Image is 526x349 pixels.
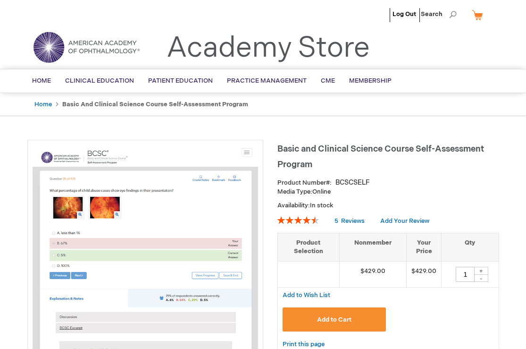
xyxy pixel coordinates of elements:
[339,261,407,287] td: $429.00
[421,5,457,24] span: Search
[32,77,51,85] span: Home
[407,233,442,261] th: Your Price
[474,267,488,275] div: +
[277,179,332,187] strong: Product Number
[339,233,407,261] th: Nonmember
[334,217,338,225] span: 5
[34,101,52,108] a: Home
[456,267,475,282] input: Qty
[283,291,330,299] a: Add to Wish List
[334,217,366,225] a: 5 Reviews
[277,188,312,196] strong: Media Type:
[283,307,386,332] button: Add to Cart
[407,261,442,287] td: $429.00
[277,216,319,224] div: 92%
[392,10,416,18] a: Log Out
[335,178,370,187] div: BCSCSELF
[65,77,134,85] span: Clinical Education
[62,101,248,108] strong: Basic and Clinical Science Course Self-Assessment Program
[341,217,365,225] span: Reviews
[148,77,213,85] span: Patient Education
[278,233,340,261] th: Product Selection
[349,77,392,85] span: Membership
[167,31,370,65] a: Academy Store
[310,202,333,209] span: In stock
[380,217,429,225] a: Add Your Review
[442,233,499,261] th: Qty
[227,77,307,85] span: Practice Management
[474,274,488,282] div: -
[277,187,499,196] p: Online
[321,77,335,85] span: CME
[317,316,351,323] span: Add to Cart
[277,144,484,170] span: Basic and Clinical Science Course Self-Assessment Program
[277,201,499,210] p: Availability:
